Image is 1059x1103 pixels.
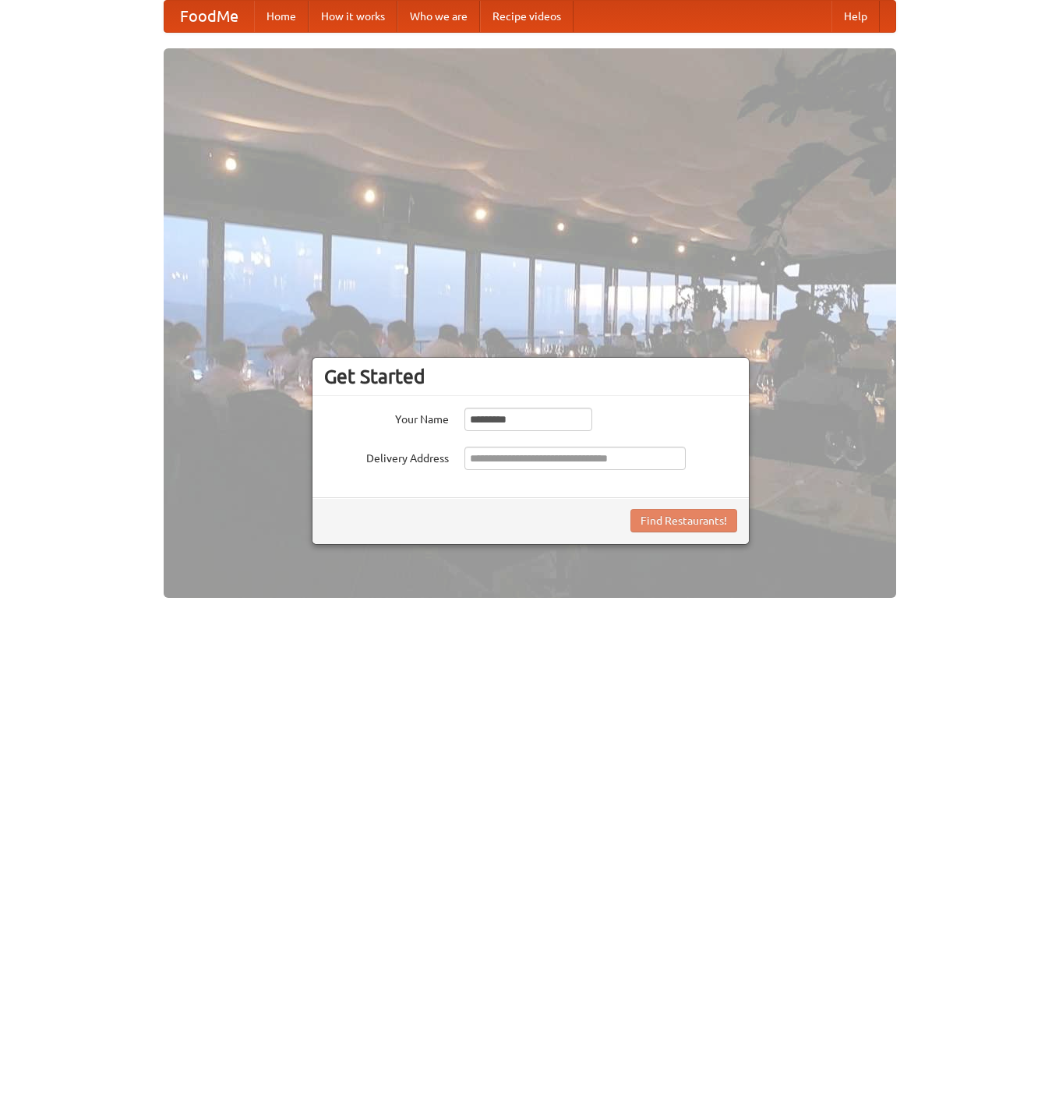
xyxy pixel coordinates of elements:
[309,1,397,32] a: How it works
[480,1,574,32] a: Recipe videos
[324,365,737,388] h3: Get Started
[164,1,254,32] a: FoodMe
[831,1,880,32] a: Help
[397,1,480,32] a: Who we are
[324,408,449,427] label: Your Name
[254,1,309,32] a: Home
[324,447,449,466] label: Delivery Address
[630,509,737,532] button: Find Restaurants!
